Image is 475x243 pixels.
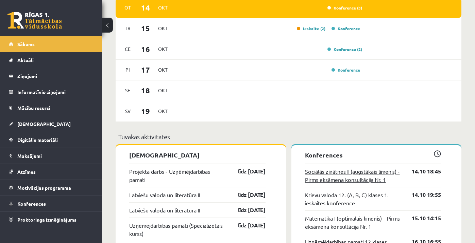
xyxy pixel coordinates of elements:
a: Informatīvie ziņojumi [9,84,94,100]
span: 16 [135,43,156,55]
span: Ce [121,44,135,54]
a: līdz [DATE] [226,191,266,199]
a: Matemātika I (optimālais līmenis) - Pirms eksāmena konsultācija Nr. 1 [305,214,402,230]
span: Okt [156,23,170,34]
a: Ieskaite (2) [297,26,325,31]
a: Konference (3) [327,5,362,11]
a: Konference [332,26,360,31]
a: Motivācijas programma [9,180,94,195]
span: Sākums [17,41,35,47]
a: Mācību resursi [9,100,94,116]
a: Ziņojumi [9,68,94,84]
a: līdz [DATE] [226,206,266,214]
span: Aktuāli [17,57,34,63]
a: 14.10 19:55 [402,191,441,199]
a: [DEMOGRAPHIC_DATA] [9,116,94,132]
span: Okt [156,2,170,13]
span: Okt [156,44,170,54]
a: Konference [332,67,360,73]
span: 19 [135,106,156,117]
span: Tr [121,23,135,34]
a: līdz [DATE] [226,221,266,229]
a: Aktuāli [9,52,94,68]
a: Krievu valoda 12. (A, B, C) klases 1. ieskaites konference [305,191,402,207]
a: Latviešu valoda un literatūra II [129,206,200,214]
a: līdz [DATE] [226,167,266,175]
span: Se [121,85,135,96]
a: Proktoringa izmēģinājums [9,212,94,227]
span: Mācību resursi [17,105,50,111]
p: Konferences [305,150,441,160]
a: Sākums [9,36,94,52]
a: Atzīmes [9,164,94,180]
span: 14 [135,2,156,13]
span: Ot [121,2,135,13]
span: 15 [135,23,156,34]
span: Digitālie materiāli [17,137,58,143]
span: [DEMOGRAPHIC_DATA] [17,121,71,127]
span: 17 [135,64,156,75]
a: Rīgas 1. Tālmācības vidusskola [7,12,62,29]
a: Latviešu valoda un literatūra II [129,191,200,199]
a: Konferences [9,196,94,211]
legend: Ziņojumi [17,68,94,84]
a: Projekta darbs - Uzņēmējdarbības pamati [129,167,226,184]
p: [DEMOGRAPHIC_DATA] [129,150,266,160]
legend: Maksājumi [17,148,94,164]
p: Tuvākās aktivitātes [118,132,459,141]
span: Pi [121,64,135,75]
a: 14.10 18:45 [402,167,441,175]
a: Maksājumi [9,148,94,164]
a: Uzņēmējdarbības pamati (Specializētais kurss) [129,221,226,238]
span: 18 [135,85,156,96]
span: Atzīmes [17,169,36,175]
span: Okt [156,64,170,75]
a: Digitālie materiāli [9,132,94,148]
span: Proktoringa izmēģinājums [17,217,77,223]
a: Sociālās zinātnes II (augstākais līmenis) - Pirms eksāmena konsultācija Nr. 1 [305,167,402,184]
a: Konference (2) [327,46,362,52]
span: Motivācijas programma [17,185,71,191]
span: Okt [156,85,170,96]
span: Okt [156,106,170,116]
span: Konferences [17,201,46,207]
span: Sv [121,106,135,116]
legend: Informatīvie ziņojumi [17,84,94,100]
a: 15.10 14:15 [402,214,441,222]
